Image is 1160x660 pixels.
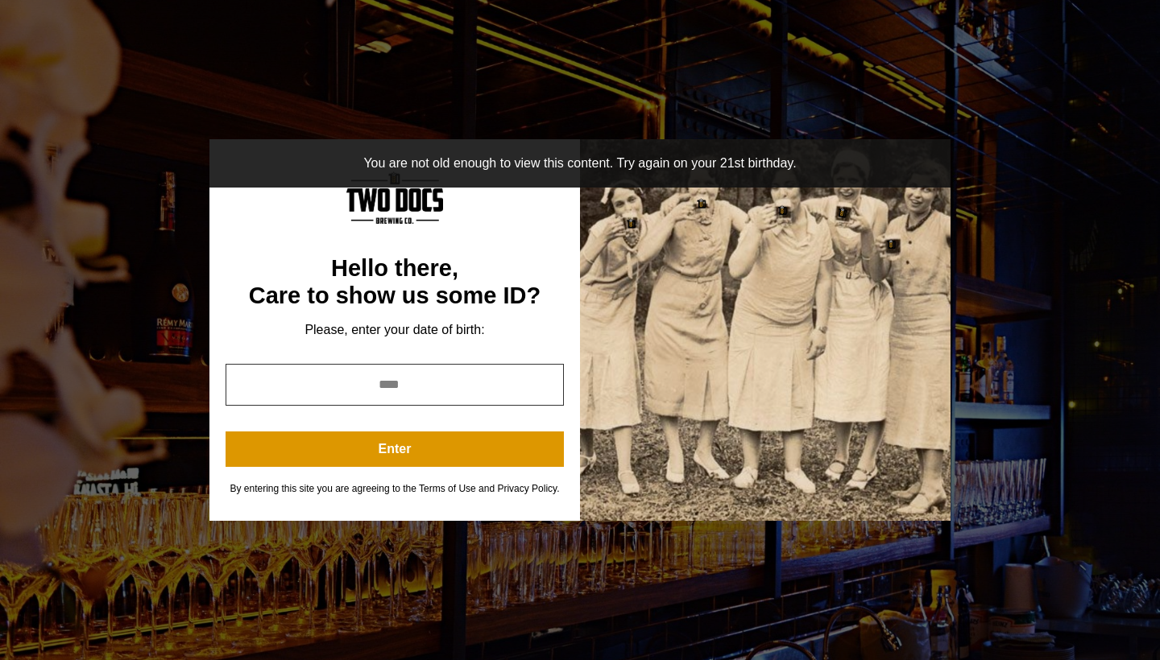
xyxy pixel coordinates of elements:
[226,483,564,495] div: By entering this site you are agreeing to the Terms of Use and Privacy Policy.
[226,431,564,467] button: Enter
[226,364,564,406] input: year
[226,155,934,171] div: You are not old enough to view this content. Try again on your 21st birthday.
[346,171,443,224] img: Content Logo
[226,255,564,309] div: Hello there, Care to show us some ID?
[226,322,564,338] div: Please, enter your date of birth:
